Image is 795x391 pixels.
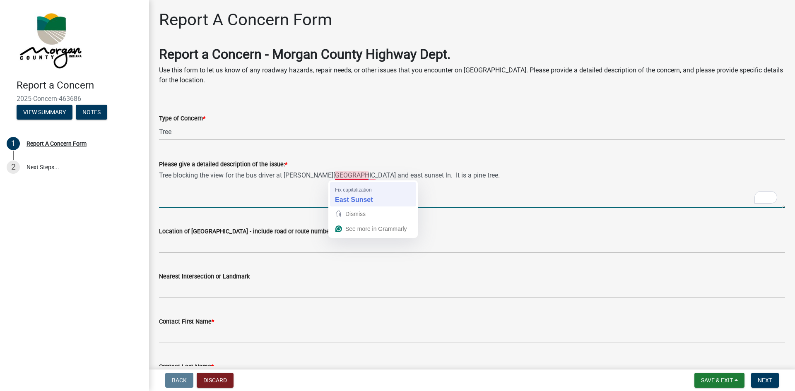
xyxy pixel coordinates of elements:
label: Nearest Intersection or Landmark [159,274,250,280]
label: Type of Concern [159,116,205,122]
wm-modal-confirm: Notes [76,109,107,116]
div: 2 [7,161,20,174]
div: Report A Concern Form [26,141,87,146]
textarea: To enrich screen reader interactions, please activate Accessibility in Grammarly extension settings [159,169,785,208]
h1: Report A Concern Form [159,10,332,30]
span: 2025-Concern-463686 [17,95,132,103]
label: Contact Last Name [159,364,214,370]
h4: Report a Concern [17,79,142,91]
wm-modal-confirm: Summary [17,109,72,116]
button: Notes [76,105,107,120]
button: View Summary [17,105,72,120]
button: Next [751,373,779,388]
button: Discard [197,373,234,388]
span: Back [172,377,187,384]
label: Please give a detailed description of the issue: [159,162,287,168]
label: Location of [GEOGRAPHIC_DATA] - include road or route number [159,229,334,235]
span: Next [758,377,772,384]
label: Contact First Name [159,319,214,325]
div: 1 [7,137,20,150]
button: Save & Exit [694,373,744,388]
img: Morgan County, Indiana [17,9,83,71]
p: Use this form to let us know of any roadway hazards, repair needs, or other issues that you encou... [159,65,785,85]
button: Back [165,373,193,388]
strong: Report a Concern - Morgan County Highway Dept. [159,46,450,62]
span: Save & Exit [701,377,733,384]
